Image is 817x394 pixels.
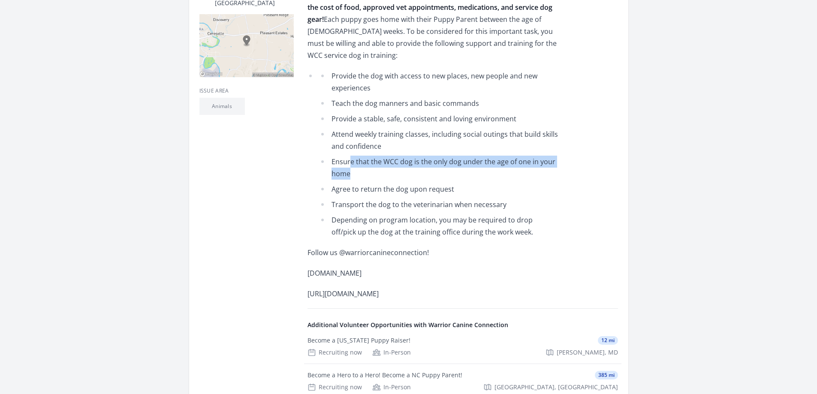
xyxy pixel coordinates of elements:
[595,371,618,379] span: 385 mi
[199,14,294,77] img: Map
[320,156,558,180] li: Ensure that the WCC dog is the only dog under the age of one in your home
[320,113,558,125] li: Provide a stable, safe, consistent and loving environment
[320,214,558,238] li: Depending on program location, you may be required to drop off/pick up the dog at the training of...
[304,329,621,364] a: Become a [US_STATE] Puppy Raiser! 12 mi Recruiting now In-Person [PERSON_NAME], MD
[199,87,294,94] h3: Issue area
[308,247,558,259] p: Follow us @warriorcanineconnection!
[320,70,558,94] li: Provide the dog with access to new places, new people and new experiences
[199,98,245,115] li: Animals
[308,383,362,391] div: Recruiting now
[494,383,618,391] span: [GEOGRAPHIC_DATA], [GEOGRAPHIC_DATA]
[320,128,558,152] li: Attend weekly training classes, including social outings that build skills and confidence
[320,199,558,211] li: Transport the dog to the veterinarian when necessary
[308,371,462,379] div: Become a Hero to a Hero! Become a NC Puppy Parent!
[372,348,411,357] div: In-Person
[372,383,411,391] div: In-Person
[320,97,558,109] li: Teach the dog manners and basic commands
[557,348,618,357] span: [PERSON_NAME], MD
[308,321,618,329] h4: Additional Volunteer Opportunities with Warrior Canine Connection
[308,336,410,345] div: Become a [US_STATE] Puppy Raiser!
[308,288,558,300] p: [URL][DOMAIN_NAME]
[308,267,558,279] p: [DOMAIN_NAME]
[320,183,558,195] li: Agree to return the dog upon request
[308,348,362,357] div: Recruiting now
[598,336,618,345] span: 12 mi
